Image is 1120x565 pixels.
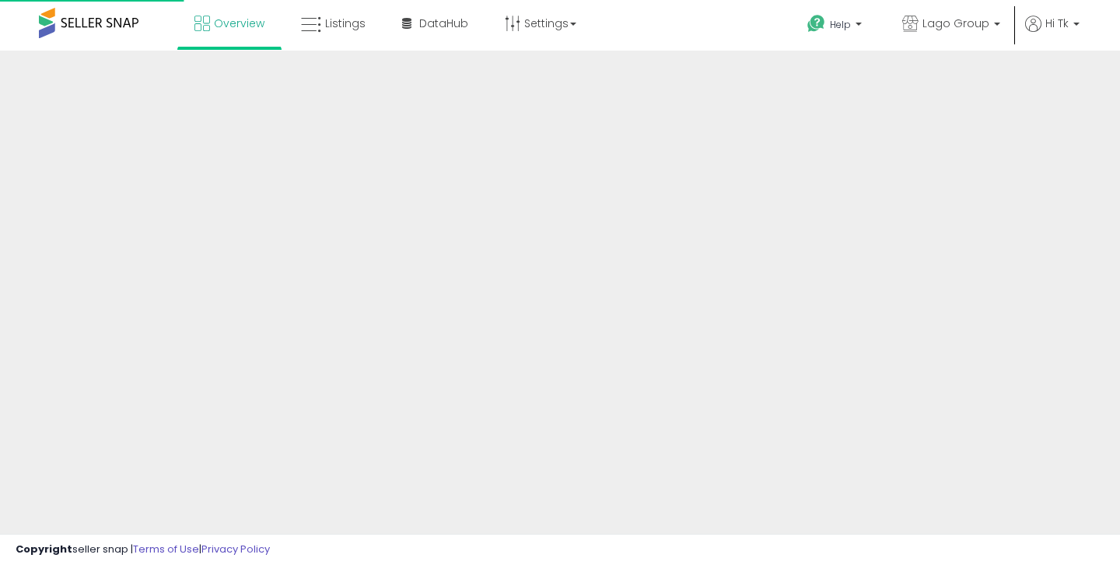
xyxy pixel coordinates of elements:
[325,16,366,31] span: Listings
[1025,16,1080,51] a: Hi Tk
[1045,16,1069,31] span: Hi Tk
[214,16,264,31] span: Overview
[795,2,877,51] a: Help
[133,542,199,556] a: Terms of Use
[807,14,826,33] i: Get Help
[16,542,72,556] strong: Copyright
[830,18,851,31] span: Help
[922,16,989,31] span: Lago Group
[201,542,270,556] a: Privacy Policy
[16,542,270,557] div: seller snap | |
[419,16,468,31] span: DataHub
